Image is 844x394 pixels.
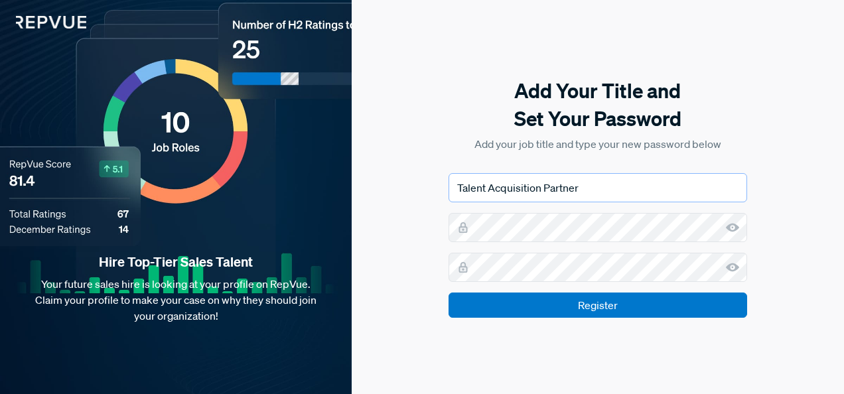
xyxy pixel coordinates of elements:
h5: Add Your Title and Set Your Password [449,77,747,133]
input: Job Title [449,173,747,202]
p: Add your job title and type your new password below [449,136,747,152]
strong: Hire Top-Tier Sales Talent [21,253,330,271]
input: Register [449,293,747,318]
p: Your future sales hire is looking at your profile on RepVue. Claim your profile to make your case... [21,276,330,324]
